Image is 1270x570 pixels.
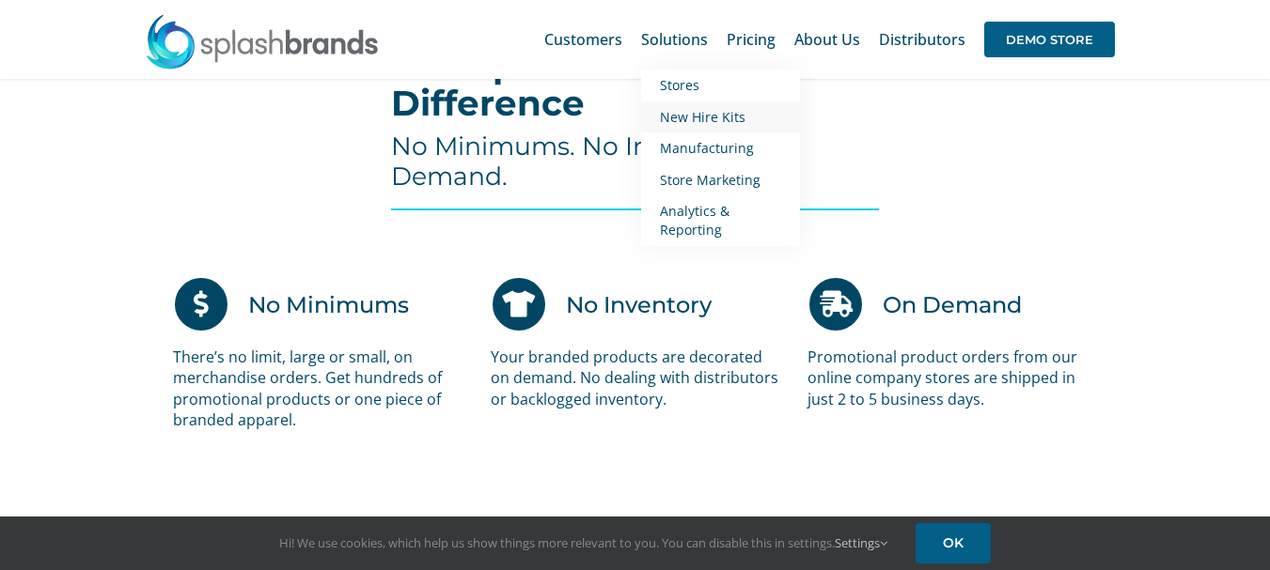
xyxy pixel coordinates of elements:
h4: No Minimums. No Inventory. On Demand. [391,131,880,192]
p: Your branded products are decorated on demand. No dealing with distributors or backlogged inventory. [491,347,780,409]
p: Promotional product orders from our online company stores are shipped in just 2 to 5 business days. [807,347,1097,409]
a: Pricing [727,9,776,69]
a: Customers [544,9,622,69]
h3: No Minimums [248,276,409,332]
span: Distributors [879,32,965,47]
h2: The SplashBrands Difference [391,47,880,122]
span: Pricing [727,32,776,47]
a: DEMO STORE [984,9,1115,69]
a: Stores [641,69,800,101]
img: SplashBrands.com Logo [145,13,380,69]
nav: Main Menu Sticky [544,9,1115,69]
p: There’s no limit, large or small, on merchandise orders. Get hundreds of promotional products or ... [173,347,463,431]
a: New Hire Kits [641,101,800,133]
a: Manufacturing [641,132,800,164]
span: DEMO STORE [984,22,1115,57]
span: Solutions [641,32,708,47]
a: Settings [835,534,887,551]
a: OK [916,523,991,563]
span: Customers [544,32,622,47]
span: New Hire Kits [660,108,745,126]
h3: On Demand [883,276,1022,332]
a: Store Marketing [641,164,800,196]
span: About Us [794,32,860,47]
h3: No Inventory [566,276,712,332]
span: Hi! We use cookies, which help us show things more relevant to you. You can disable this in setti... [279,534,887,551]
span: Manufacturing [660,139,754,157]
span: Store Marketing [660,171,760,189]
a: Analytics & Reporting [641,195,800,245]
span: Analytics & Reporting [660,202,729,239]
span: Stores [660,76,699,94]
a: Distributors [879,9,965,69]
